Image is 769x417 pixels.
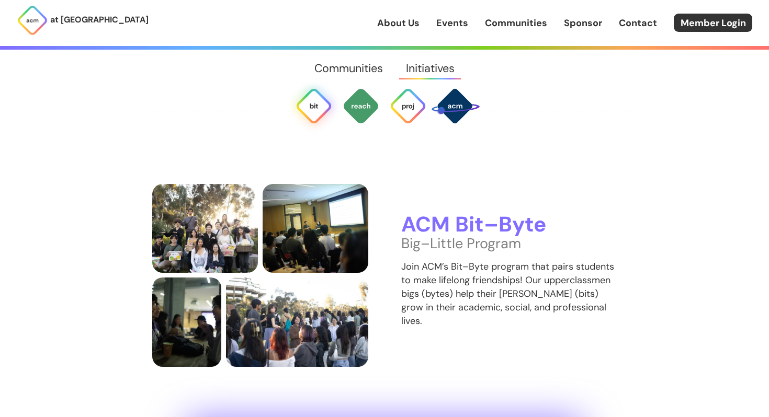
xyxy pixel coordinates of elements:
[303,50,394,87] a: Communities
[485,16,547,30] a: Communities
[389,87,427,125] img: ACM Projects
[263,184,368,273] img: VP Membership Tony presents tips for success for the bit byte program
[226,277,368,367] img: members at bit byte allocation
[430,81,480,131] img: SPACE
[401,237,617,250] p: Big–Little Program
[377,16,420,30] a: About Us
[564,16,602,30] a: Sponsor
[436,16,468,30] a: Events
[50,13,149,27] p: at [GEOGRAPHIC_DATA]
[401,260,617,328] p: Join ACM’s Bit–Byte program that pairs students to make lifelong friendships! Our upperclassmen b...
[674,14,752,32] a: Member Login
[17,5,149,36] a: at [GEOGRAPHIC_DATA]
[619,16,657,30] a: Contact
[342,87,380,125] img: ACM Outreach
[295,87,333,125] img: Bit Byte
[401,213,617,237] h3: ACM Bit–Byte
[394,50,466,87] a: Initiatives
[152,277,221,367] img: members talk over some tapioca express "boba"
[17,5,48,36] img: ACM Logo
[152,184,258,273] img: one or two trees in the bit byte program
